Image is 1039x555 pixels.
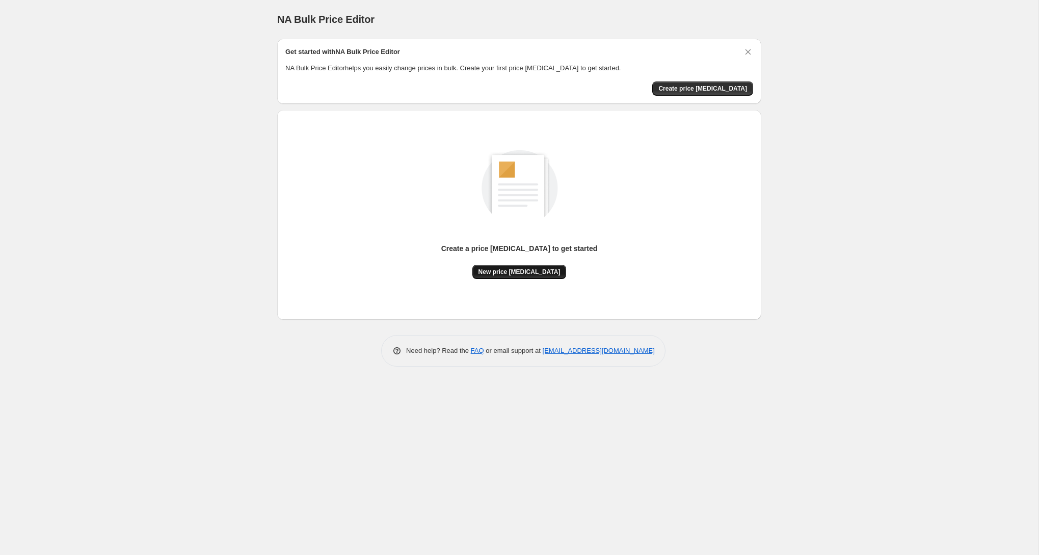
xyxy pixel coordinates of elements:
a: [EMAIL_ADDRESS][DOMAIN_NAME] [543,347,655,354]
span: NA Bulk Price Editor [277,14,375,25]
button: Dismiss card [743,47,753,57]
span: Create price [MEDICAL_DATA] [658,85,747,93]
p: Create a price [MEDICAL_DATA] to get started [441,243,598,254]
p: NA Bulk Price Editor helps you easily change prices in bulk. Create your first price [MEDICAL_DAT... [285,63,753,73]
h2: Get started with NA Bulk Price Editor [285,47,400,57]
button: Create price change job [652,81,753,96]
span: Need help? Read the [406,347,471,354]
button: New price [MEDICAL_DATA] [472,265,567,279]
span: New price [MEDICAL_DATA] [478,268,561,276]
a: FAQ [471,347,484,354]
span: or email support at [484,347,543,354]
